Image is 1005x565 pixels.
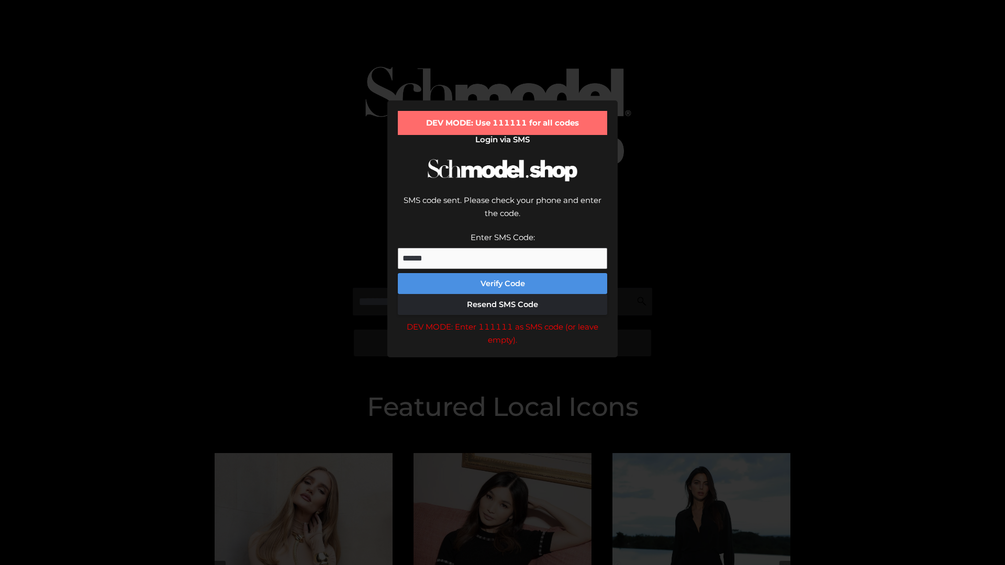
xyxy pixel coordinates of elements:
div: DEV MODE: Use 111111 for all codes [398,111,607,135]
h2: Login via SMS [398,135,607,144]
div: SMS code sent. Please check your phone and enter the code. [398,194,607,231]
label: Enter SMS Code: [471,232,535,242]
div: DEV MODE: Enter 111111 as SMS code (or leave empty). [398,320,607,347]
button: Verify Code [398,273,607,294]
img: Schmodel Logo [424,150,581,191]
button: Resend SMS Code [398,294,607,315]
